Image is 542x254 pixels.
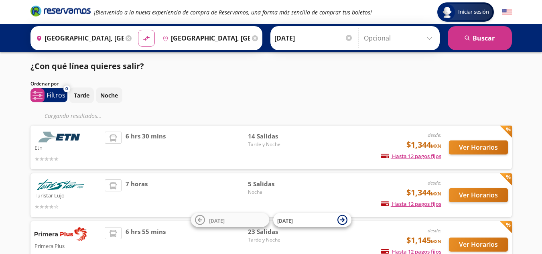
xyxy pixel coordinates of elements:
p: Ordenar por [30,80,59,87]
button: Ver Horarios [449,188,508,202]
p: Primera Plus [35,241,101,250]
em: desde: [428,179,441,186]
span: $1,344 [406,187,441,199]
span: 0 [65,85,68,92]
p: Filtros [47,90,65,100]
small: MXN [431,238,441,244]
p: Etn [35,142,101,152]
input: Buscar Destino [159,28,250,48]
p: Noche [100,91,118,100]
small: MXN [431,191,441,197]
button: Noche [96,87,122,103]
input: Buscar Origen [33,28,124,48]
span: 14 Salidas [248,132,304,141]
span: 5 Salidas [248,179,304,189]
button: English [502,7,512,17]
p: Turistar Lujo [35,190,101,200]
img: Etn [35,132,87,142]
button: Tarde [69,87,94,103]
p: ¿Con qué línea quieres salir? [30,60,144,72]
button: [DATE] [273,213,351,227]
button: 0Filtros [30,88,67,102]
span: 7 horas [126,179,148,211]
span: [DATE] [277,217,293,224]
img: Turistar Lujo [35,179,87,190]
input: Elegir Fecha [274,28,353,48]
button: Ver Horarios [449,238,508,252]
em: desde: [428,132,441,138]
em: desde: [428,227,441,234]
em: ¡Bienvenido a la nueva experiencia de compra de Reservamos, una forma más sencilla de comprar tus... [94,8,372,16]
span: Tarde y Noche [248,236,304,244]
span: 6 hrs 30 mins [126,132,166,163]
span: Iniciar sesión [455,8,492,16]
a: Brand Logo [30,5,91,19]
span: Hasta 12 pagos fijos [381,200,441,207]
span: [DATE] [209,217,225,224]
span: 23 Salidas [248,227,304,236]
em: Cargando resultados ... [45,112,102,120]
input: Opcional [364,28,436,48]
button: [DATE] [191,213,269,227]
span: $1,344 [406,139,441,151]
img: Primera Plus [35,227,87,241]
p: Tarde [74,91,89,100]
button: Ver Horarios [449,140,508,154]
span: Hasta 12 pagos fijos [381,152,441,160]
small: MXN [431,143,441,149]
button: Buscar [448,26,512,50]
span: $1,145 [406,234,441,246]
i: Brand Logo [30,5,91,17]
span: Tarde y Noche [248,141,304,148]
span: Noche [248,189,304,196]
